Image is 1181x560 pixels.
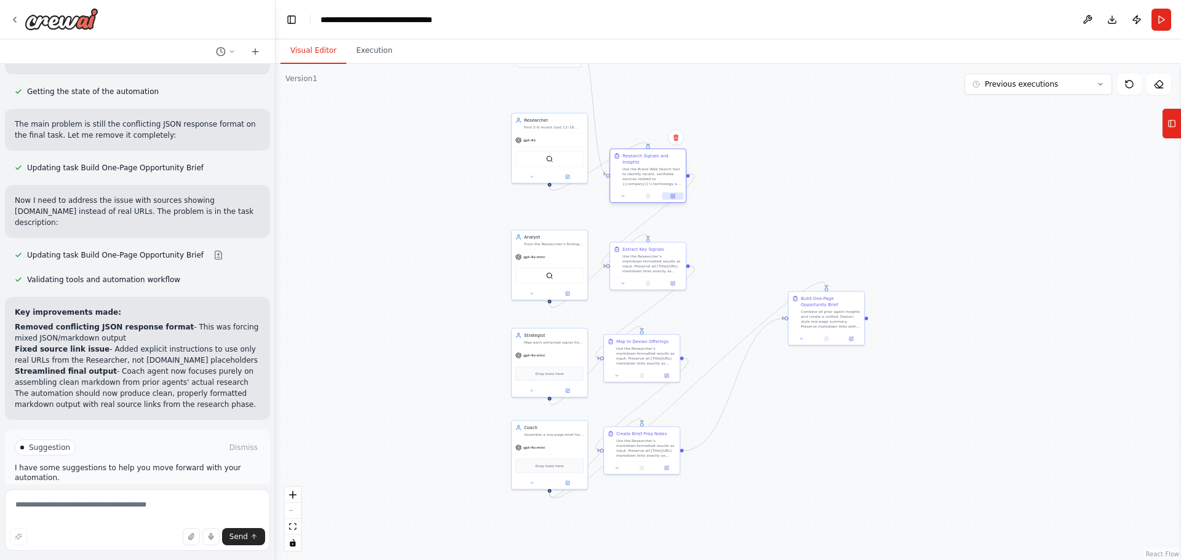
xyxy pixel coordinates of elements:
img: BraveSearchTool [546,272,553,280]
div: Find 3–6 recent (last 12–18 months) verified public sources about {{company}} that reflect IT or ... [524,125,584,130]
p: The main problem is still the conflicting JSON response format on the final task. Let me remove i... [15,119,260,141]
g: Edge from 71d445a8-b2b7-47f5-bcab-b9f1527bff46 to 17b5e727-ed1e-4740-94d2-9adab711c2f4 [594,263,696,361]
nav: breadcrumb [320,14,467,26]
button: Open in side panel [550,387,585,395]
div: Version 1 [285,74,317,84]
button: toggle interactivity [285,535,301,551]
button: No output available [635,192,661,200]
button: Open in side panel [656,372,677,379]
div: From the Researcher’s findings, extract 3–5 meaningful “signals” that indicate current or emergin... [524,242,584,246]
strong: Key improvements made: [15,308,121,317]
button: Open in side panel [550,173,585,181]
div: ResearcherFind 3–6 recent (last 12–18 months) verified public sources about {{company}} that refl... [511,113,588,184]
span: Suggestion [29,443,70,452]
span: Validating tools and automation workflow [27,275,180,285]
g: Edge from abf057d7-9d75-4e4b-96dc-b7cd1f3d487e to 17b5e727-ed1e-4740-94d2-9adab711c2f4 [546,325,645,407]
g: Edge from 41f35010-542d-429d-a856-d68c802c77e8 to afd2c553-ac6c-44e3-807f-e7b7dc257324 [683,315,784,454]
button: Click to speak your automation idea [202,528,220,545]
button: fit view [285,519,301,535]
div: Map to Dexian OfferingsUse the Researcher’s markdown-formatted results as input. Preserve all [Ti... [603,334,680,383]
g: Edge from 17b5e727-ed1e-4740-94d2-9adab711c2f4 to 41f35010-542d-429d-a856-d68c802c77e8 [594,355,690,454]
div: Extract Key SignalsUse the Researcher’s markdown-formatted results as input. Preserve all [Title]... [610,242,686,291]
button: No output available [629,372,654,379]
span: Send [229,532,248,542]
span: Previous executions [985,79,1058,89]
g: Edge from 683cf372-9065-48a6-863b-84ef4cbbbb26 to 41f35010-542d-429d-a856-d68c802c77e8 [546,417,645,499]
img: BraveSearchTool [546,156,553,163]
div: React Flow controls [285,487,301,551]
button: Open in side panel [550,290,585,298]
div: Map to Dexian Offerings [616,339,669,345]
span: gpt-4o-mini [523,254,545,259]
div: Use the Researcher’s markdown-formatted results as input. Preserve all [Title](URL) markdown link... [622,254,682,274]
button: Start a new chat [245,44,265,59]
div: Assemble a one-page brief from prior agents: 1) Quick Brief (3–5 bullets) 2) Conversation Starter... [524,432,584,437]
span: gpt-4o-mini [523,445,545,450]
button: Upload files [183,528,200,545]
div: Use the Researcher’s markdown-formatted results as input. Preserve all [Title](URL) markdown link... [616,346,676,366]
button: No output available [813,335,839,342]
div: Map each extracted signal from the Analyst to Dexian’s corresponding solution lanes. Use these ca... [524,340,584,345]
span: gpt-4o [523,138,536,143]
img: Logo [25,8,98,30]
button: Execution [346,38,402,64]
button: Open in side panel [656,464,677,471]
g: Edge from 3542431c-0225-42e1-bc4e-419a8475bb26 to 71d445a8-b2b7-47f5-bcab-b9f1527bff46 [546,232,651,310]
button: Delete node [668,130,684,146]
div: Research Signals and Insights [622,153,682,165]
a: React Flow attribution [1146,551,1179,558]
strong: Removed conflicting JSON response format [15,323,194,331]
div: Coach [524,425,584,431]
button: Improve this prompt [10,528,27,545]
span: gpt-4o-mini [523,353,545,358]
button: zoom in [285,487,301,503]
li: - Added explicit instructions to use only real URLs from the Researcher, not [DOMAIN_NAME] placeh... [15,344,260,366]
div: Researcher [524,117,584,124]
button: Dismiss [227,441,260,454]
button: No output available [629,464,654,471]
div: Create Brief Prep NotesUse the Researcher’s markdown-formatted results as input. Preserve all [Ti... [603,427,680,475]
button: Send [222,528,265,545]
g: Edge from triggers to 852cb7b7-5ad3-4037-bc4a-a34f7b98d510 [579,32,606,177]
div: Use the Researcher’s markdown-formatted results as input. Preserve all [Title](URL) markdown link... [616,438,676,458]
div: Use the Brave Web Search tool to identify recent, verifiable sources related to {{company}}’s tec... [622,167,682,186]
div: Strategist [524,333,584,339]
span: Drop tools here [535,371,563,377]
g: Edge from 852cb7b7-5ad3-4037-bc4a-a34f7b98d510 to 71d445a8-b2b7-47f5-bcab-b9f1527bff46 [600,171,696,269]
div: Build One-Page Opportunity Brief [801,296,861,308]
span: Getting the state of the automation [27,87,159,97]
li: - Coach agent now focuses purely on assembling clean markdown from prior agents' actual research [15,366,260,388]
button: Switch to previous chat [211,44,241,59]
button: No output available [635,280,661,287]
div: Create Brief Prep Notes [616,431,667,437]
button: Hide left sidebar [283,11,300,28]
div: CoachAssemble a one-page brief from prior agents: 1) Quick Brief (3–5 bullets) 2) Conversation St... [511,420,588,490]
button: Open in side panel [662,280,683,287]
strong: Streamlined final output [15,367,117,376]
g: Edge from 7a8f9624-29b8-4f79-a072-641763f47c01 to 852cb7b7-5ad3-4037-bc4a-a34f7b98d510 [546,140,651,193]
button: Open in side panel [550,479,585,487]
span: Drop tools here [535,463,563,469]
div: Extract Key Signals [622,246,664,253]
div: Build One-Page Opportunity BriefCombine all prior agent insights and create a unified, Dexian-sty... [788,291,865,346]
li: - This was forcing mixed JSON/markdown output [15,321,260,344]
div: Research Signals and InsightsUse the Brave Web Search tool to identify recent, verifiable sources... [610,150,686,205]
button: Open in side panel [841,335,862,342]
div: Combine all prior agent insights and create a unified, Dexian-style one-page summary. Preserve ma... [801,309,861,329]
button: Visual Editor [280,38,346,64]
div: AnalystFrom the Researcher’s findings, extract 3–5 meaningful “signals” that indicate current or ... [511,230,588,301]
g: Edge from 683cf372-9065-48a6-863b-84ef4cbbbb26 to afd2c553-ac6c-44e3-807f-e7b7dc257324 [546,282,829,499]
p: I have some suggestions to help you move forward with your automation. [15,463,260,483]
button: Open in side panel [662,192,683,200]
div: StrategistMap each extracted signal from the Analyst to Dexian’s corresponding solution lanes. Us... [511,328,588,398]
p: The automation should now produce clean, properly formatted markdown output with real source link... [15,388,260,410]
strong: Fixed source link issue [15,345,109,353]
button: Previous executions [964,74,1112,95]
span: Updating task Build One-Page Opportunity Brief [27,163,204,173]
span: Updating task Build One-Page Opportunity Brief [27,250,204,260]
p: Now I need to address the issue with sources showing [DOMAIN_NAME] instead of real URLs. The prob... [15,195,260,228]
div: Analyst [524,234,584,240]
